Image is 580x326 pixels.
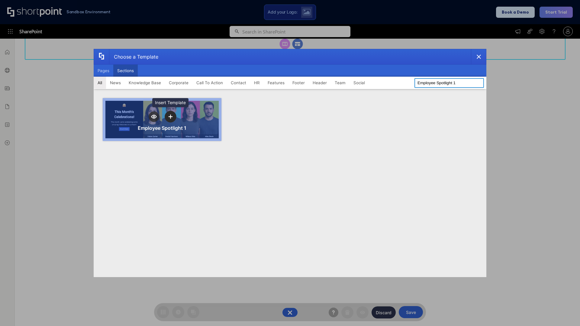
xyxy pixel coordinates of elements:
button: Call To Action [192,77,227,89]
button: HR [250,77,264,89]
button: Social [350,77,369,89]
div: template selector [94,49,486,277]
button: Contact [227,77,250,89]
button: Header [309,77,331,89]
button: Pages [94,65,113,77]
button: Sections [113,65,138,77]
input: Search [414,78,484,88]
button: Corporate [165,77,192,89]
button: News [106,77,125,89]
div: Employee Spotlight 1 [138,125,186,131]
button: Knowledge Base [125,77,165,89]
button: All [94,77,106,89]
button: Team [331,77,350,89]
button: Features [264,77,288,89]
button: Footer [288,77,309,89]
div: Choose a Template [109,49,158,64]
iframe: Chat Widget [550,297,580,326]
